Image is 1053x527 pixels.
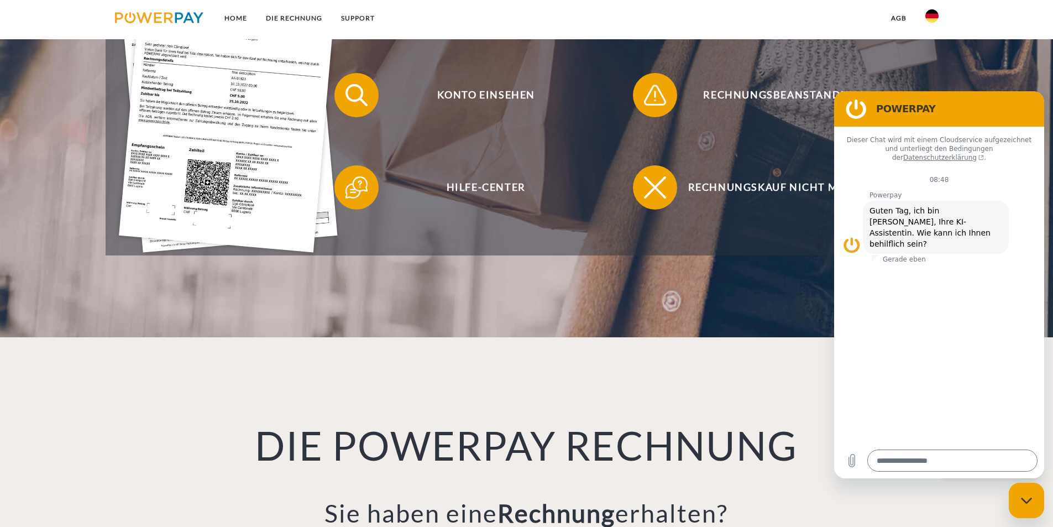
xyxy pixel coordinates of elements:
img: logo-powerpay.svg [115,12,204,23]
a: SUPPORT [332,8,384,28]
img: qb_search.svg [343,81,370,109]
span: Rechnungskauf nicht möglich [649,165,920,210]
button: Hilfe-Center [334,165,622,210]
img: qb_help.svg [343,174,370,201]
h1: DIE POWERPAY RECHNUNG [139,420,914,470]
button: Rechnungskauf nicht möglich [633,165,920,210]
span: Hilfe-Center [350,165,621,210]
img: de [925,9,939,23]
span: Konto einsehen [350,73,621,117]
iframe: Messaging-Fenster [834,91,1044,478]
a: agb [882,8,916,28]
img: qb_close.svg [641,174,669,201]
img: qb_warning.svg [641,81,669,109]
button: Konto einsehen [334,73,622,117]
a: DIE RECHNUNG [256,8,332,28]
span: Rechnungsbeanstandung [649,73,920,117]
button: Rechnungsbeanstandung [633,73,920,117]
a: Home [215,8,256,28]
iframe: Schaltfläche zum Öffnen des Messaging-Fensters; Konversation läuft [1009,483,1044,518]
